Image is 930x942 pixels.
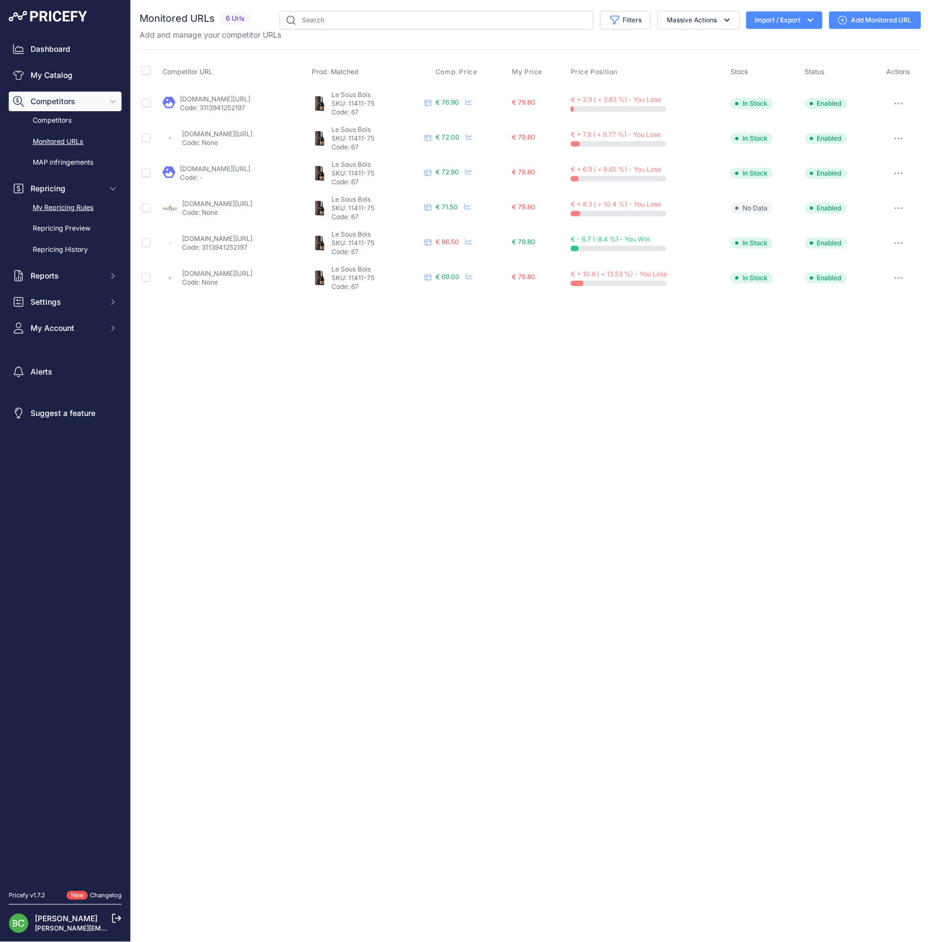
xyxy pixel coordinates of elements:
span: Enabled [805,238,847,249]
span: € + 7.8 ( + 9.77 %) - You Lose [571,130,661,138]
p: Code: 67 [331,247,420,256]
span: 6 Urls [219,13,251,25]
span: Enabled [805,98,847,109]
span: Prod. Matched [312,68,359,76]
span: Reports [31,270,102,281]
a: [DOMAIN_NAME][URL] [182,234,252,243]
p: Code: None [182,208,252,217]
span: Comp. Price [436,68,478,76]
div: Pricefy v1.7.2 [9,891,45,901]
span: € 69.00 [436,273,460,281]
span: € 76.90 [436,98,459,106]
a: Changelog [90,892,122,899]
a: Repricing Preview [9,219,122,238]
p: Code: 3113941252197 [182,243,252,252]
span: € + 10.8 ( + 13.53 %) - You Lose [571,270,667,278]
a: [DOMAIN_NAME][URL] [180,165,250,173]
a: [DOMAIN_NAME][URL] [182,269,252,277]
span: € 72.90 [436,168,459,176]
a: [DOMAIN_NAME][URL] [182,130,252,138]
span: € 71.50 [436,203,458,211]
span: € + 8.3 ( + 10.4 %) - You Lose [571,200,661,208]
span: Competitor URL [162,68,213,76]
span: Stock [730,68,748,76]
p: SKU: 11411-75 [331,204,420,213]
a: Alerts [9,362,122,382]
p: SKU: 11411-75 [331,169,420,178]
a: [PERSON_NAME][EMAIL_ADDRESS][DOMAIN_NAME][PERSON_NAME] [35,925,257,933]
button: Filters [600,11,651,29]
span: € 79.80 [512,168,536,176]
span: In Stock [730,238,773,249]
button: Comp. Price [436,68,480,76]
span: In Stock [730,133,773,144]
button: Massive Actions [657,11,740,29]
span: € + 6.9 ( + 8.65 %) - You Lose [571,165,661,173]
p: Code: None [182,138,252,147]
span: Le Sous Bois [331,230,371,238]
span: € 79.80 [512,238,536,246]
p: Add and manage your competitor URLs [140,29,281,40]
p: Code: - [180,173,250,182]
span: New [67,891,88,901]
button: Price Position [571,68,620,76]
span: My Account [31,323,102,334]
p: Code: 67 [331,143,420,152]
span: Competitors [31,96,102,107]
a: Monitored URLs [9,132,122,152]
span: Status [805,68,825,76]
h2: Monitored URLs [140,11,215,26]
a: Add Monitored URL [829,11,921,29]
a: Suggest a feature [9,403,122,423]
p: SKU: 11411-75 [331,134,420,143]
a: [PERSON_NAME] [35,914,98,923]
a: MAP infringements [9,153,122,172]
button: My Account [9,318,122,338]
span: In Stock [730,168,773,179]
span: Le Sous Bois [331,160,371,168]
button: Repricing [9,179,122,198]
span: € 79.80 [512,98,536,106]
p: Code: 67 [331,282,420,291]
a: My Repricing Rules [9,198,122,218]
span: Le Sous Bois [331,90,371,99]
button: Competitors [9,92,122,111]
button: Reports [9,266,122,286]
span: € + 2.9 ( + 3.63 %) - You Lose [571,95,661,104]
p: Code: 67 [331,108,420,117]
a: Competitors [9,111,122,130]
span: No Data [730,203,773,214]
button: Settings [9,292,122,312]
span: Settings [31,297,102,307]
span: In Stock [730,273,773,283]
span: Enabled [805,133,847,144]
span: € 79.80 [512,273,536,281]
span: Enabled [805,203,847,214]
span: My Price [512,68,543,76]
button: My Price [512,68,545,76]
span: Enabled [805,168,847,179]
span: € 86.50 [436,238,459,246]
a: [DOMAIN_NAME][URL] [180,95,250,103]
span: Le Sous Bois [331,125,371,134]
span: Price Position [571,68,618,76]
p: Code: 67 [331,213,420,221]
nav: Sidebar [9,39,122,878]
a: My Catalog [9,65,122,85]
p: SKU: 11411-75 [331,239,420,247]
p: SKU: 11411-75 [331,99,420,108]
span: Actions [887,68,911,76]
span: € 79.80 [512,133,536,141]
span: Le Sous Bois [331,265,371,273]
a: [DOMAIN_NAME][URL] [182,200,252,208]
span: Le Sous Bois [331,195,371,203]
span: € - 6.7 (-8.4 %) - You Win [571,235,650,243]
a: Repricing History [9,240,122,259]
a: Dashboard [9,39,122,59]
img: Pricefy Logo [9,11,87,22]
span: Enabled [805,273,847,283]
span: € 79.80 [512,203,536,211]
p: SKU: 11411-75 [331,274,420,282]
p: Code: None [182,278,252,287]
button: Import / Export [746,11,823,29]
